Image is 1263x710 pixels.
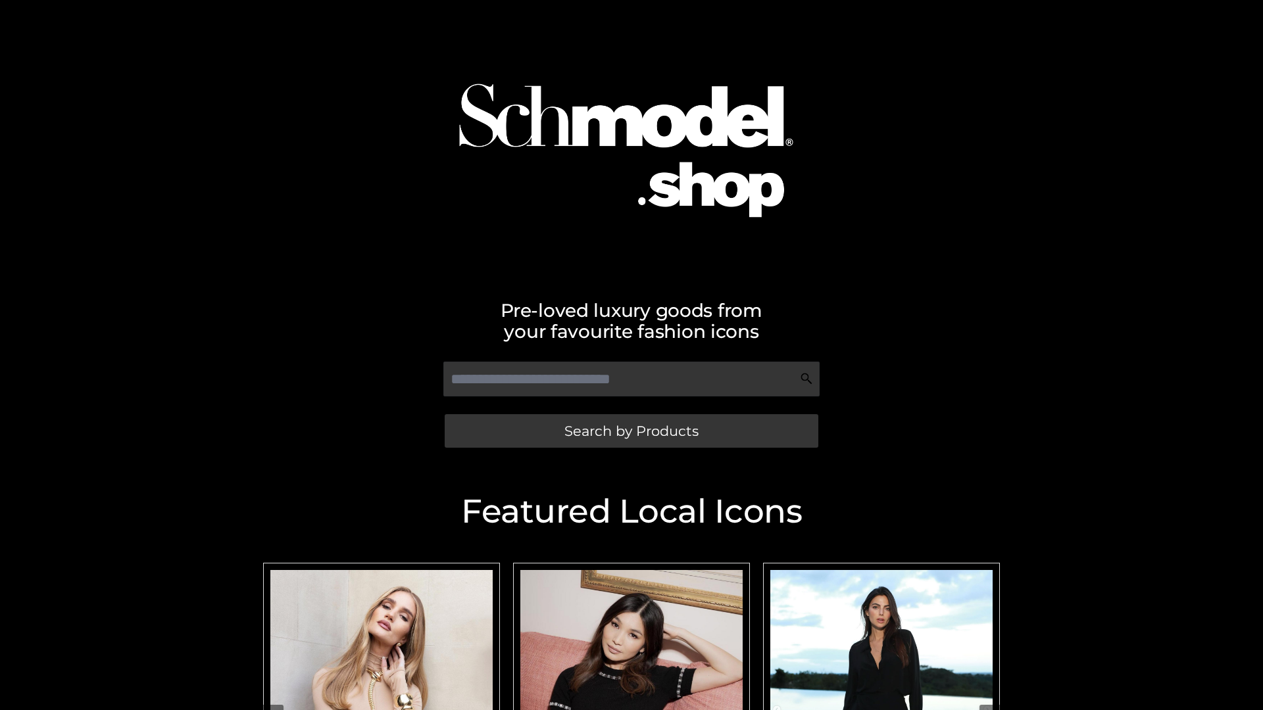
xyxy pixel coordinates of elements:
h2: Featured Local Icons​ [257,495,1006,528]
h2: Pre-loved luxury goods from your favourite fashion icons [257,300,1006,342]
img: Search Icon [800,372,813,385]
span: Search by Products [564,424,699,438]
a: Search by Products [445,414,818,448]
